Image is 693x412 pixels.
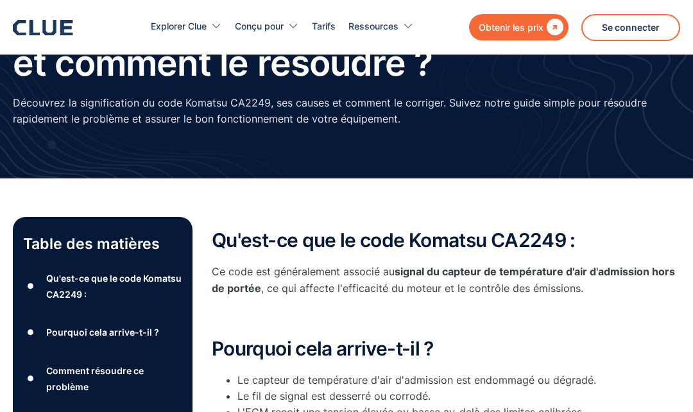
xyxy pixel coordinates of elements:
font: Obtenir les prix [479,22,543,33]
font: Ressources [348,21,398,31]
font: Table des matières [23,235,160,253]
font: ● [27,327,35,337]
font: , ce qui affecte l'efficacité du moteur et le contrôle des émissions. [261,282,583,295]
font: Découvrez la signification du code Komatsu CA2249, ses causes et comment le corriger. Suivez notr... [13,96,647,125]
font: Pourquoi cela arrive-t-il ? [212,337,434,360]
div: Explorer Clue [151,6,222,47]
div: Ressources [348,6,414,47]
font: Le fil de signal est desserré ou corrodé. [237,390,431,402]
div: Conçu pour [235,6,299,47]
font: Explorer Clue [151,21,207,31]
font: Tarifs [312,21,336,31]
a: ●Qu'est-ce que le code Komatsu CA2249 : [23,270,182,302]
a: Tarifs [312,6,336,47]
a: ●Pourquoi cela arrive-t-il ? [23,323,182,342]
font: Conçu pour [235,21,284,31]
font: Le capteur de température d'air d'admission est endommagé ou dégradé. [237,373,596,386]
font: Qu'est-ce que le code Komatsu CA2249 : [46,273,182,300]
a: Se connecter [581,14,680,41]
a: Obtenir les prix [469,14,569,40]
font: signal du capteur de température d'air d'admission hors de portée [212,265,675,294]
a: ●Comment résoudre ce problème [23,363,182,395]
font: ● [27,281,35,291]
font: Ce code est généralement associé au [212,265,395,278]
font: Se connecter [602,22,660,33]
font: Qu'est-ce que le code Komatsu CA2249 : [212,228,576,252]
font: ● [27,373,35,383]
font:  [547,19,563,35]
font: Comment résoudre ce problème [46,365,144,392]
font: Pourquoi cela arrive-t-il ? [46,327,159,338]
